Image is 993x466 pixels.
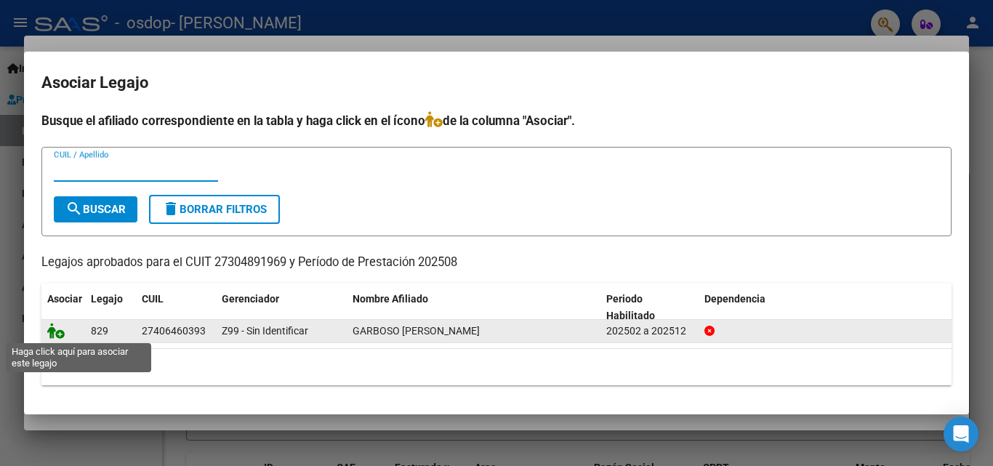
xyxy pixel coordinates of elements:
[91,325,108,337] span: 829
[65,203,126,216] span: Buscar
[41,111,952,130] h4: Busque el afiliado correspondiente en la tabla y haga click en el ícono de la columna "Asociar".
[162,203,267,216] span: Borrar Filtros
[704,293,765,305] span: Dependencia
[142,323,206,340] div: 27406460393
[222,293,279,305] span: Gerenciador
[216,284,347,332] datatable-header-cell: Gerenciador
[353,293,428,305] span: Nombre Afiliado
[54,196,137,222] button: Buscar
[606,323,693,340] div: 202502 a 202512
[47,293,82,305] span: Asociar
[85,284,136,332] datatable-header-cell: Legajo
[149,195,280,224] button: Borrar Filtros
[699,284,952,332] datatable-header-cell: Dependencia
[65,200,83,217] mat-icon: search
[162,200,180,217] mat-icon: delete
[353,325,480,337] span: GARBOSO MARIA AGUSTINA
[606,293,655,321] span: Periodo Habilitado
[41,349,952,385] div: 1 registros
[41,284,85,332] datatable-header-cell: Asociar
[222,325,308,337] span: Z99 - Sin Identificar
[136,284,216,332] datatable-header-cell: CUIL
[91,293,123,305] span: Legajo
[944,417,978,451] div: Open Intercom Messenger
[41,69,952,97] h2: Asociar Legajo
[142,293,164,305] span: CUIL
[600,284,699,332] datatable-header-cell: Periodo Habilitado
[347,284,600,332] datatable-header-cell: Nombre Afiliado
[41,254,952,272] p: Legajos aprobados para el CUIT 27304891969 y Período de Prestación 202508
